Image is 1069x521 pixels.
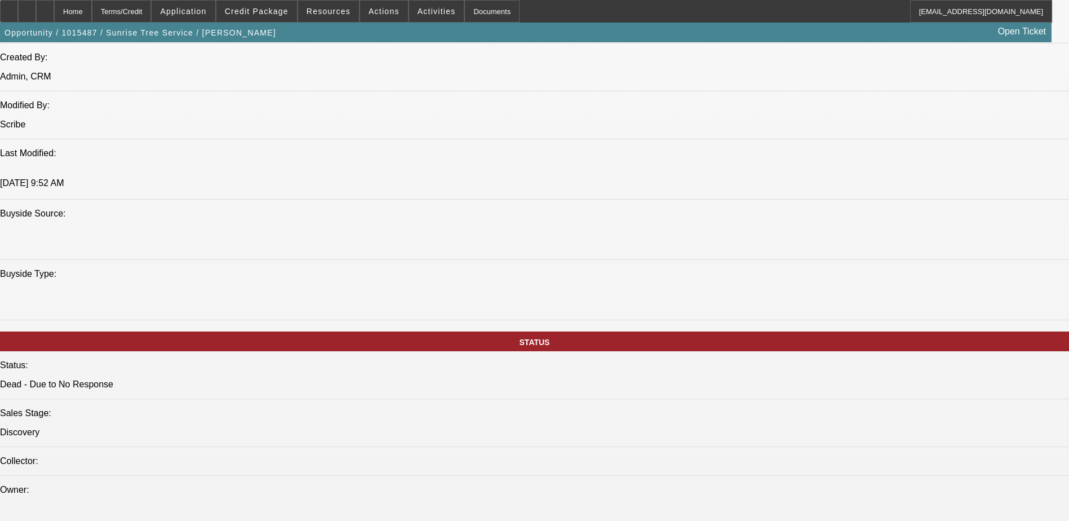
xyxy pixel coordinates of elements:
[409,1,464,22] button: Activities
[216,1,297,22] button: Credit Package
[520,338,550,347] span: STATUS
[298,1,359,22] button: Resources
[993,22,1050,41] a: Open Ticket
[5,28,276,37] span: Opportunity / 1015487 / Sunrise Tree Service / [PERSON_NAME]
[160,7,206,16] span: Application
[307,7,351,16] span: Resources
[360,1,408,22] button: Actions
[369,7,400,16] span: Actions
[225,7,289,16] span: Credit Package
[418,7,456,16] span: Activities
[152,1,215,22] button: Application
